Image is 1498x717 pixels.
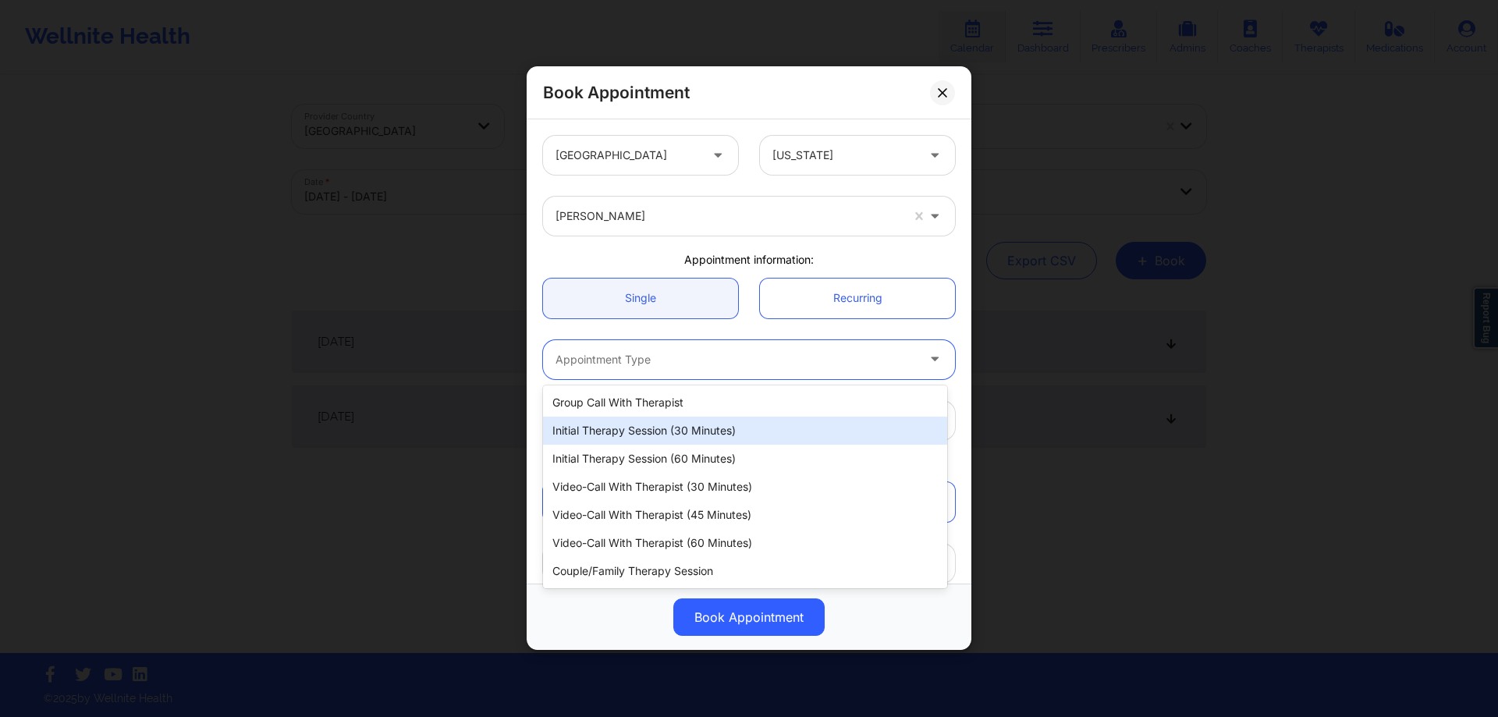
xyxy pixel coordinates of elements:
[556,197,900,236] div: [PERSON_NAME]
[543,529,947,557] div: Video-Call with Therapist (60 minutes)
[543,279,738,318] a: Single
[543,389,947,417] div: Group Call with Therapist
[543,445,947,473] div: Initial Therapy Session (60 minutes)
[673,599,825,637] button: Book Appointment
[543,82,690,103] h2: Book Appointment
[760,279,955,318] a: Recurring
[543,417,947,445] div: Initial Therapy Session (30 minutes)
[556,136,699,175] div: [GEOGRAPHIC_DATA]
[532,456,966,472] div: Patient information:
[543,501,947,529] div: Video-Call with Therapist (45 minutes)
[543,557,947,585] div: Couple/Family Therapy Session
[532,252,966,268] div: Appointment information:
[772,136,916,175] div: [US_STATE]
[543,473,947,501] div: Video-Call with Therapist (30 minutes)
